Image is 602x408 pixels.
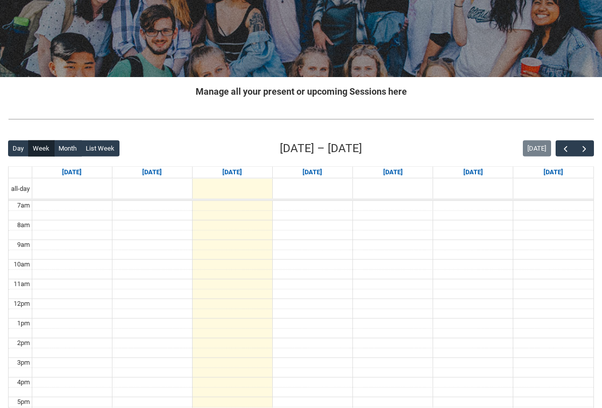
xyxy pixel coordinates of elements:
[12,280,32,289] div: 11am
[15,221,32,230] div: 8am
[81,141,119,157] button: List Week
[140,167,164,178] a: Go to September 8, 2025
[461,167,485,178] a: Go to September 12, 2025
[220,167,244,178] a: Go to September 9, 2025
[54,141,82,157] button: Month
[15,319,32,328] div: 1pm
[523,141,551,157] button: [DATE]
[60,167,84,178] a: Go to September 7, 2025
[15,358,32,367] div: 3pm
[12,299,32,308] div: 12pm
[541,167,565,178] a: Go to September 13, 2025
[300,167,324,178] a: Go to September 10, 2025
[575,141,594,157] button: Next Week
[8,86,594,98] h2: Manage all your present or upcoming Sessions here
[15,378,32,387] div: 4pm
[381,167,405,178] a: Go to September 11, 2025
[556,141,575,157] button: Previous Week
[8,141,29,157] button: Day
[280,141,362,156] h2: [DATE] – [DATE]
[15,201,32,210] div: 7am
[8,114,594,124] img: REDU_GREY_LINE
[12,260,32,269] div: 10am
[15,338,32,348] div: 2pm
[15,240,32,249] div: 9am
[28,141,54,157] button: Week
[9,184,32,193] span: all-day
[15,397,32,406] div: 5pm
